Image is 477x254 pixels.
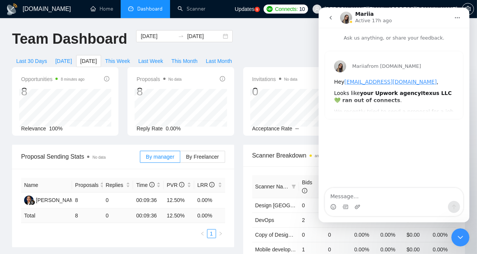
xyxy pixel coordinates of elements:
span: No data [169,77,182,81]
td: 8 [72,193,103,208]
td: 8 [72,208,103,223]
span: Scanner Breakdown [252,151,456,160]
span: Scanner Name [255,184,290,190]
span: By manager [146,154,174,160]
td: 0.00% [377,227,403,242]
span: Dashboard [137,6,163,12]
h1: Team Dashboard [12,30,127,48]
span: info-circle [149,182,155,187]
span: This Week [105,57,130,65]
span: setting [462,6,474,12]
td: 12.50% [164,193,194,208]
span: Relevance [21,125,46,132]
div: 0 [252,84,298,99]
a: Mobile development [255,246,302,252]
a: Design [GEOGRAPHIC_DATA] [GEOGRAPHIC_DATA] other countries [255,202,421,208]
iframe: Intercom live chat [319,8,469,222]
span: By Freelancer [186,154,219,160]
button: [DATE] [51,55,76,67]
a: Copy of Design US [GEOGRAPHIC_DATA] [255,232,357,238]
th: Name [21,178,72,193]
a: setting [462,6,474,12]
span: Last 30 Days [16,57,47,65]
span: Bids [302,179,312,194]
img: gigradar-bm.png [30,200,35,205]
button: Last Month [202,55,236,67]
img: logo [6,3,18,15]
a: AD[PERSON_NAME] [24,197,79,203]
span: Proposals [137,75,181,84]
span: info-circle [302,188,307,193]
th: Replies [103,178,133,193]
span: info-circle [220,76,225,81]
span: 100% [49,125,63,132]
iframe: Intercom live chat [451,228,469,246]
td: 00:09:36 [133,208,164,223]
td: 0.00% [430,227,456,242]
td: 0.00% [194,193,225,208]
li: Next Page [216,229,225,238]
text: 5 [256,8,258,11]
a: homeHome [90,6,113,12]
span: [DATE] [55,57,72,65]
span: LRR [197,182,215,188]
button: right [216,229,225,238]
div: 8 [137,84,181,99]
span: 10 [299,5,305,13]
td: 00:09:36 [133,193,164,208]
li: 1 [207,229,216,238]
td: 2 [299,213,325,227]
td: 0 [299,227,325,242]
img: upwork-logo.png [267,6,273,12]
td: 0.00% [351,227,377,242]
div: 8 [21,84,84,99]
span: Last Month [206,57,232,65]
span: Reply Rate [137,125,163,132]
input: Start date [141,32,175,40]
span: user [314,6,320,12]
time: an hour ago [315,154,335,158]
span: 0.00% [166,125,181,132]
input: End date [187,32,221,40]
button: Last 30 Days [12,55,51,67]
span: Acceptance Rate [252,125,293,132]
span: No data [92,155,106,159]
span: left [200,231,205,236]
td: 0 [103,208,133,223]
img: AD [24,196,34,205]
li: Previous Page [198,229,207,238]
button: This Week [101,55,134,67]
span: filter [291,184,296,189]
button: [DATE] [76,55,101,67]
span: [DATE] [80,57,97,65]
span: Invitations [252,75,298,84]
span: info-circle [209,182,215,187]
td: 12.50 % [164,208,194,223]
span: Proposal Sending Stats [21,152,140,161]
td: 0 [299,198,325,213]
span: Connects: [275,5,298,13]
td: 0.00 % [194,208,225,223]
span: Last Week [138,57,163,65]
span: Proposals [75,181,98,189]
span: info-circle [179,182,184,187]
a: 1 [207,230,216,238]
button: Last Week [134,55,167,67]
th: Proposals [72,178,103,193]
